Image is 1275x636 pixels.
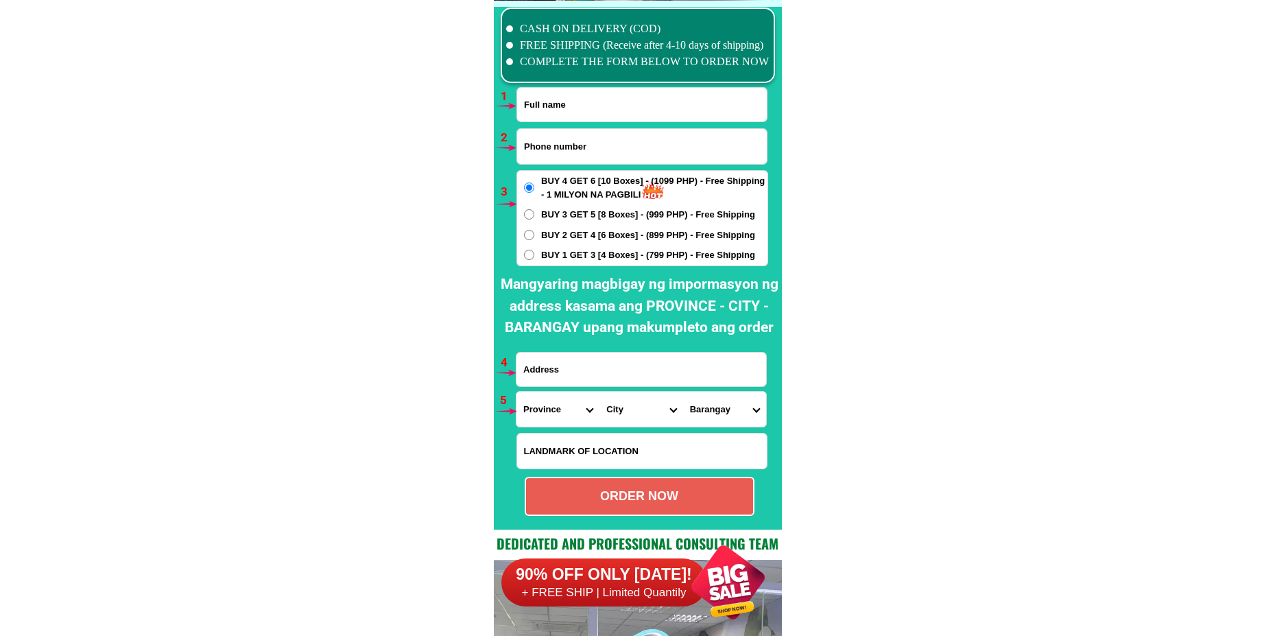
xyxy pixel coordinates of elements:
[501,129,516,147] h6: 2
[524,182,534,193] input: BUY 4 GET 6 [10 Boxes] - (1099 PHP) - Free Shipping - 1 MILYON NA PAGBILI
[517,88,767,121] input: Input full_name
[517,129,767,164] input: Input phone_number
[524,209,534,220] input: BUY 3 GET 5 [8 Boxes] - (999 PHP) - Free Shipping
[524,230,534,240] input: BUY 2 GET 4 [6 Boxes] - (899 PHP) - Free Shipping
[506,54,770,70] li: COMPLETE THE FORM BELOW TO ORDER NOW
[501,354,516,372] h6: 4
[501,183,516,201] h6: 3
[541,174,767,201] span: BUY 4 GET 6 [10 Boxes] - (1099 PHP) - Free Shipping - 1 MILYON NA PAGBILI
[541,208,755,222] span: BUY 3 GET 5 [8 Boxes] - (999 PHP) - Free Shipping
[516,392,599,427] select: Select province
[517,434,767,469] input: Input LANDMARKOFLOCATION
[683,392,766,427] select: Select commune
[506,37,770,54] li: FREE SHIPPING (Receive after 4-10 days of shipping)
[501,565,707,585] h6: 90% OFF ONLY [DATE]!
[599,392,682,427] select: Select district
[526,487,753,506] div: ORDER NOW
[506,21,770,37] li: CASH ON DELIVERY (COD)
[494,533,782,554] h2: Dedicated and professional consulting team
[501,585,707,600] h6: + FREE SHIP | Limited Quantily
[501,88,516,106] h6: 1
[524,250,534,260] input: BUY 1 GET 3 [4 Boxes] - (799 PHP) - Free Shipping
[500,392,516,410] h6: 5
[541,228,755,242] span: BUY 2 GET 4 [6 Boxes] - (899 PHP) - Free Shipping
[516,353,766,386] input: Input address
[497,274,782,339] h2: Mangyaring magbigay ng impormasyon ng address kasama ang PROVINCE - CITY - BARANGAY upang makumpl...
[541,248,755,262] span: BUY 1 GET 3 [4 Boxes] - (799 PHP) - Free Shipping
